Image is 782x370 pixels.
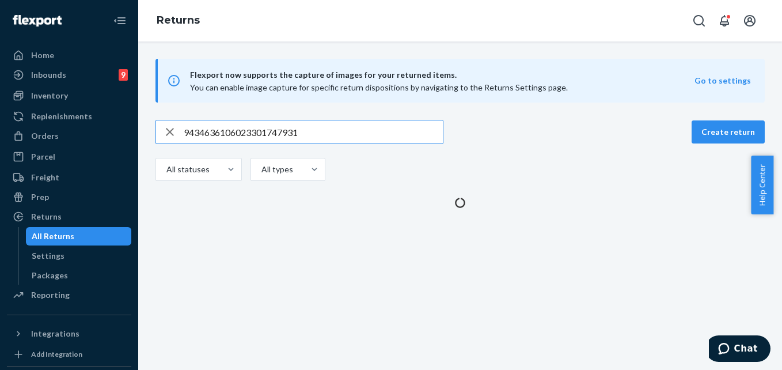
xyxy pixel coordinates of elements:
div: Inbounds [31,69,66,81]
button: Close Navigation [108,9,131,32]
img: Flexport logo [13,15,62,27]
button: Help Center [751,156,773,214]
div: Freight [31,172,59,183]
a: Packages [26,266,132,285]
input: Search returns by rma, id, tracking number [184,120,443,144]
a: Returns [7,207,131,226]
div: Home [31,50,54,61]
button: Create return [692,120,765,144]
div: Orders [31,130,59,142]
div: Prep [31,191,49,203]
div: All statuses [166,164,208,175]
a: Home [7,46,131,65]
ol: breadcrumbs [147,4,209,37]
div: Replenishments [31,111,92,122]
a: Reporting [7,286,131,304]
button: Open notifications [713,9,736,32]
div: 9 [119,69,128,81]
a: Returns [157,14,200,27]
span: You can enable image capture for specific return dispositions by navigating to the Returns Settin... [190,82,568,92]
button: Integrations [7,324,131,343]
div: Packages [32,270,68,281]
span: Flexport now supports the capture of images for your returned items. [190,68,694,82]
div: Returns [31,211,62,222]
button: Go to settings [694,75,751,86]
a: Add Integration [7,348,131,361]
a: Inbounds9 [7,66,131,84]
a: Replenishments [7,107,131,126]
a: All Returns [26,227,132,246]
div: Inventory [31,90,68,101]
div: All types [261,164,291,175]
button: Open account menu [738,9,761,32]
a: Inventory [7,86,131,105]
a: Prep [7,188,131,206]
button: Open Search Box [688,9,711,32]
div: Parcel [31,151,55,163]
div: Integrations [31,328,79,339]
div: Reporting [31,289,70,301]
div: All Returns [32,231,74,242]
iframe: Opens a widget where you can chat to one of our agents [709,335,770,364]
div: Add Integration [31,349,82,359]
a: Settings [26,247,132,265]
a: Freight [7,168,131,187]
a: Parcel [7,148,131,166]
div: Settings [32,250,64,262]
a: Orders [7,127,131,145]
